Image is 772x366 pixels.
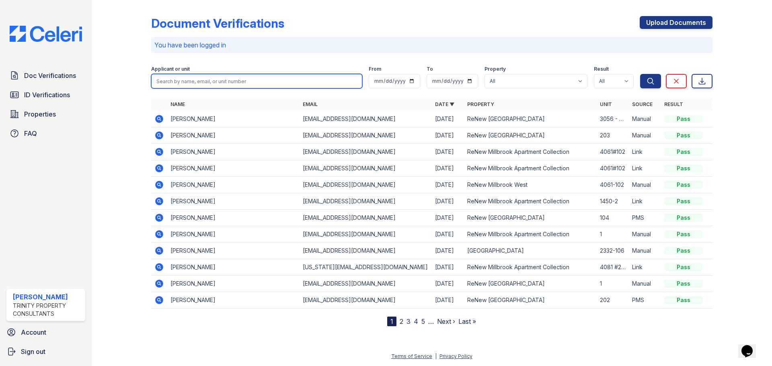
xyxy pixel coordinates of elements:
[24,109,56,119] span: Properties
[597,127,629,144] td: 203
[167,111,300,127] td: [PERSON_NAME]
[170,101,185,107] a: Name
[300,226,432,243] td: [EMAIL_ADDRESS][DOMAIN_NAME]
[664,101,683,107] a: Result
[432,193,464,210] td: [DATE]
[154,40,709,50] p: You have been logged in
[464,177,596,193] td: ReNew Millbrook West
[300,292,432,309] td: [EMAIL_ADDRESS][DOMAIN_NAME]
[6,67,85,84] a: Doc Verifications
[303,101,318,107] a: Email
[437,317,455,325] a: Next ›
[664,148,703,156] div: Pass
[464,111,596,127] td: ReNew [GEOGRAPHIC_DATA]
[464,127,596,144] td: ReNew [GEOGRAPHIC_DATA]
[464,160,596,177] td: ReNew Millbrook Apartment Collection
[6,125,85,141] a: FAQ
[167,160,300,177] td: [PERSON_NAME]
[300,160,432,177] td: [EMAIL_ADDRESS][DOMAIN_NAME]
[421,317,425,325] a: 5
[629,111,661,127] td: Manual
[664,230,703,238] div: Pass
[597,210,629,226] td: 104
[464,259,596,276] td: ReNew Millbrook Apartment Collection
[432,276,464,292] td: [DATE]
[632,101,653,107] a: Source
[432,160,464,177] td: [DATE]
[6,87,85,103] a: ID Verifications
[167,243,300,259] td: [PERSON_NAME]
[300,177,432,193] td: [EMAIL_ADDRESS][DOMAIN_NAME]
[629,160,661,177] td: Link
[664,181,703,189] div: Pass
[387,317,396,326] div: 1
[435,353,437,359] div: |
[3,26,88,42] img: CE_Logo_Blue-a8612792a0a2168367f1c8372b55b34899dd931a85d93a1a3d3e32e68fde9ad4.png
[640,16,712,29] a: Upload Documents
[439,353,472,359] a: Privacy Policy
[13,292,82,302] div: [PERSON_NAME]
[300,276,432,292] td: [EMAIL_ADDRESS][DOMAIN_NAME]
[432,292,464,309] td: [DATE]
[597,144,629,160] td: 4061#102
[629,177,661,193] td: Manual
[300,144,432,160] td: [EMAIL_ADDRESS][DOMAIN_NAME]
[432,127,464,144] td: [DATE]
[300,111,432,127] td: [EMAIL_ADDRESS][DOMAIN_NAME]
[3,324,88,340] a: Account
[664,247,703,255] div: Pass
[24,71,76,80] span: Doc Verifications
[629,193,661,210] td: Link
[664,115,703,123] div: Pass
[629,226,661,243] td: Manual
[6,106,85,122] a: Properties
[428,317,434,326] span: …
[597,276,629,292] td: 1
[597,226,629,243] td: 1
[597,160,629,177] td: 4061#102
[427,66,433,72] label: To
[597,177,629,193] td: 4061-102
[432,210,464,226] td: [DATE]
[464,193,596,210] td: ReNew Millbrook Apartment Collection
[167,259,300,276] td: [PERSON_NAME]
[24,129,37,138] span: FAQ
[167,127,300,144] td: [PERSON_NAME]
[300,193,432,210] td: [EMAIL_ADDRESS][DOMAIN_NAME]
[167,210,300,226] td: [PERSON_NAME]
[300,243,432,259] td: [EMAIL_ADDRESS][DOMAIN_NAME]
[167,226,300,243] td: [PERSON_NAME]
[597,193,629,210] td: 1450-2
[485,66,506,72] label: Property
[629,127,661,144] td: Manual
[458,317,476,325] a: Last »
[464,226,596,243] td: ReNew Millbrook Apartment Collection
[167,144,300,160] td: [PERSON_NAME]
[600,101,612,107] a: Unit
[664,296,703,304] div: Pass
[300,259,432,276] td: [US_STATE][EMAIL_ADDRESS][DOMAIN_NAME]
[300,127,432,144] td: [EMAIL_ADDRESS][DOMAIN_NAME]
[464,210,596,226] td: ReNew [GEOGRAPHIC_DATA]
[467,101,494,107] a: Property
[664,214,703,222] div: Pass
[664,197,703,205] div: Pass
[151,16,284,31] div: Document Verifications
[167,292,300,309] td: [PERSON_NAME]
[369,66,381,72] label: From
[597,243,629,259] td: 2332-106
[432,177,464,193] td: [DATE]
[629,292,661,309] td: PMS
[629,259,661,276] td: Link
[629,144,661,160] td: Link
[3,344,88,360] a: Sign out
[432,144,464,160] td: [DATE]
[664,164,703,172] div: Pass
[664,131,703,139] div: Pass
[151,74,362,88] input: Search by name, email, or unit number
[432,226,464,243] td: [DATE]
[407,317,411,325] a: 3
[464,276,596,292] td: ReNew [GEOGRAPHIC_DATA]
[597,259,629,276] td: 4081 #204
[300,210,432,226] td: [EMAIL_ADDRESS][DOMAIN_NAME]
